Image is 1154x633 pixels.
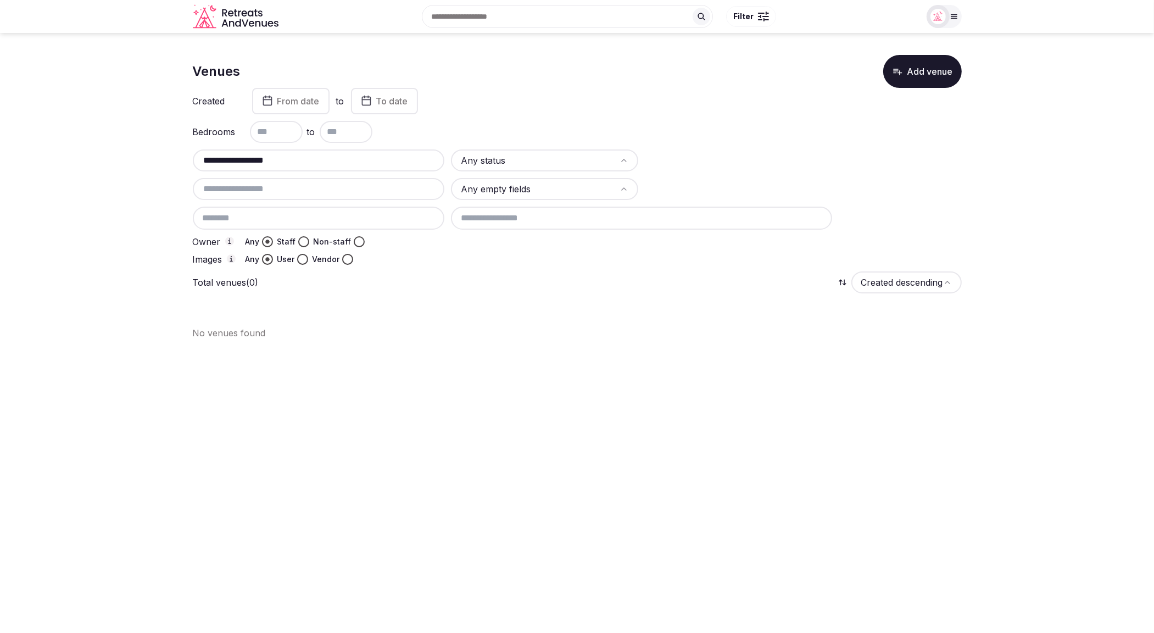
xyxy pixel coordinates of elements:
svg: Retreats and Venues company logo [193,4,281,29]
button: Images [227,254,236,263]
label: Vendor [313,254,340,265]
label: Bedrooms [193,127,237,136]
button: Owner [225,237,234,246]
button: From date [252,88,330,114]
img: miaceralde [930,9,946,24]
span: From date [277,96,320,107]
label: User [277,254,295,265]
p: Total venues (0) [193,276,259,288]
p: No venues found [193,326,962,340]
label: Images [193,254,237,264]
span: Filter [733,11,754,22]
span: to [307,125,315,138]
a: Visit the homepage [193,4,281,29]
label: to [336,95,344,107]
button: To date [351,88,418,114]
label: Created [193,97,237,105]
span: To date [376,96,408,107]
label: Any [246,254,260,265]
button: Add venue [883,55,962,88]
label: Any [246,236,260,247]
label: Non-staff [314,236,352,247]
label: Staff [277,236,296,247]
label: Owner [193,237,237,247]
button: Filter [726,6,776,27]
h1: Venues [193,62,241,81]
